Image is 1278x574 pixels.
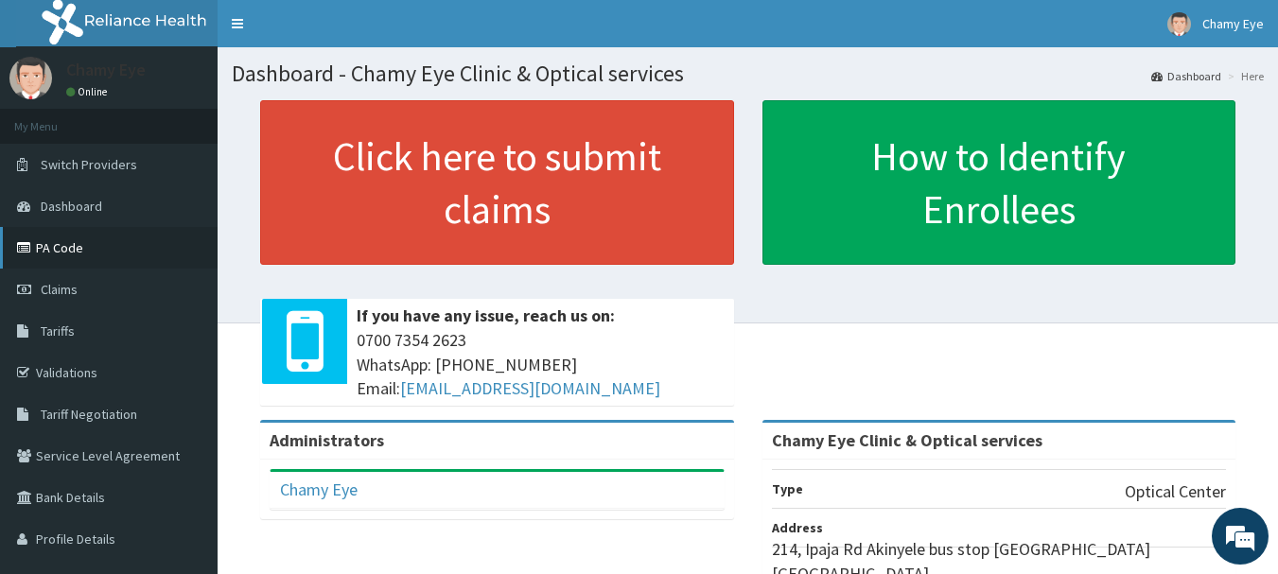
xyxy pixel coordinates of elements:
a: Online [66,85,112,98]
span: Chamy Eye [1202,15,1264,32]
span: 0700 7354 2623 WhatsApp: [PHONE_NUMBER] Email: [357,328,725,401]
img: User Image [9,57,52,99]
span: Claims [41,281,78,298]
a: Chamy Eye [280,478,358,500]
span: Switch Providers [41,156,137,173]
a: [EMAIL_ADDRESS][DOMAIN_NAME] [400,377,660,399]
b: Address [772,519,823,536]
p: Chamy Eye [66,61,146,78]
img: User Image [1167,12,1191,36]
b: Type [772,480,803,497]
a: Dashboard [1151,68,1221,84]
h1: Dashboard - Chamy Eye Clinic & Optical services [232,61,1264,86]
span: Tariff Negotiation [41,406,137,423]
p: Optical Center [1125,479,1226,504]
li: Here [1223,68,1264,84]
strong: Chamy Eye Clinic & Optical services [772,429,1042,451]
b: Administrators [270,429,384,451]
span: Tariffs [41,322,75,339]
span: Dashboard [41,198,102,215]
b: If you have any issue, reach us on: [357,304,615,326]
a: Click here to submit claims [260,100,734,265]
a: How to Identify Enrollees [762,100,1236,265]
